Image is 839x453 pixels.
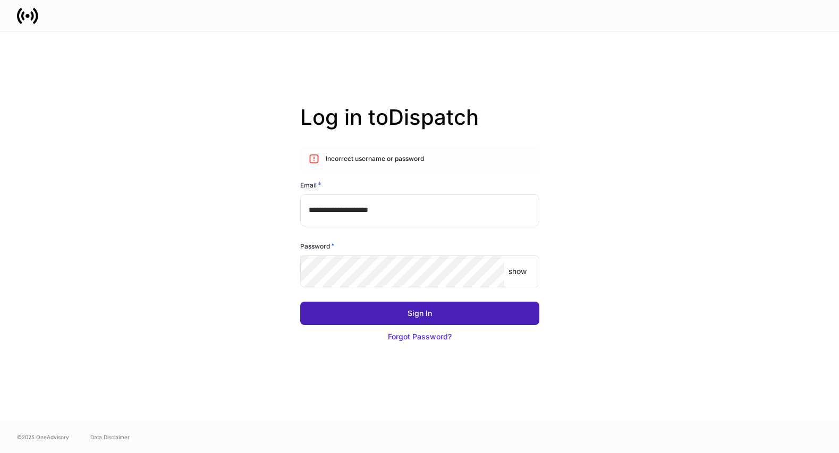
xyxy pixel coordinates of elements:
p: show [509,266,527,277]
h2: Log in to Dispatch [300,105,539,147]
button: Forgot Password? [300,325,539,348]
a: Data Disclaimer [90,433,130,441]
button: Sign In [300,302,539,325]
div: Forgot Password? [388,331,452,342]
div: Sign In [408,308,432,319]
h6: Email [300,180,321,190]
h6: Password [300,241,335,251]
div: Incorrect username or password [326,150,424,168]
span: © 2025 OneAdvisory [17,433,69,441]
